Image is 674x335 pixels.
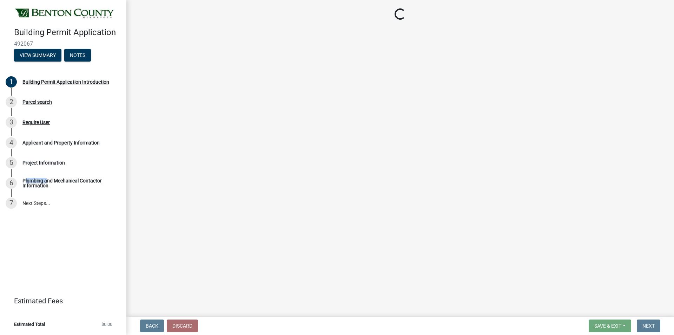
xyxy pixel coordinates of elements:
button: View Summary [14,49,61,62]
wm-modal-confirm: Summary [14,53,61,58]
div: 7 [6,198,17,209]
h4: Building Permit Application [14,27,121,38]
img: Benton County, Minnesota [14,7,115,20]
div: Building Permit Application Introduction [22,79,109,84]
div: 3 [6,117,17,128]
div: 1 [6,76,17,88]
div: 2 [6,96,17,108]
button: Back [140,320,164,332]
div: Applicant and Property Information [22,140,100,145]
div: Plumbing and Mechanical Contactor Information [22,178,115,188]
div: 4 [6,137,17,148]
span: 492067 [14,40,112,47]
wm-modal-confirm: Notes [64,53,91,58]
span: Back [146,323,158,329]
span: Next [642,323,655,329]
div: 6 [6,178,17,189]
a: Estimated Fees [6,294,115,308]
span: Save & Exit [594,323,621,329]
span: Estimated Total [14,322,45,327]
div: 5 [6,157,17,168]
button: Notes [64,49,91,62]
div: Require User [22,120,50,125]
span: $0.00 [101,322,112,327]
button: Discard [167,320,198,332]
button: Save & Exit [589,320,631,332]
button: Next [637,320,660,332]
div: Project Information [22,160,65,165]
div: Parcel search [22,99,52,104]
